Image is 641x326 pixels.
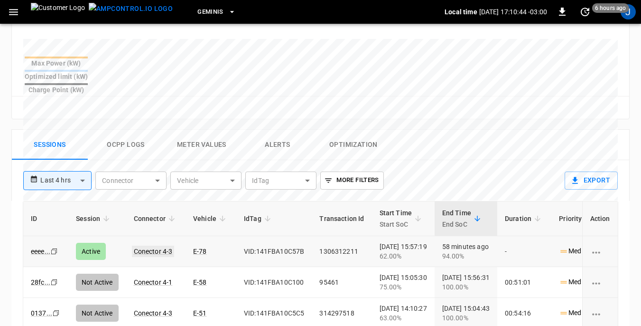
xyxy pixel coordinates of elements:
th: Transaction Id [312,201,372,236]
button: Geminis [194,3,240,21]
span: Connector [134,213,178,224]
button: Export [565,172,618,190]
button: set refresh interval [577,4,593,19]
div: Start Time [380,207,412,230]
button: More Filters [320,172,383,190]
button: Sessions [12,130,88,160]
p: Start SoC [380,219,412,230]
th: Action [582,201,618,236]
span: 6 hours ago [592,3,629,13]
span: Session [76,213,112,224]
p: End SoC [442,219,471,230]
span: Geminis [197,7,223,18]
img: ampcontrol.io logo [89,3,173,15]
span: IdTag [244,213,274,224]
span: Start TimeStart SoC [380,207,425,230]
div: charging session options [590,308,610,318]
p: Local time [445,7,477,17]
span: End TimeEnd SoC [442,207,483,230]
button: Meter Values [164,130,240,160]
div: charging session options [590,247,610,256]
span: Priority [559,213,594,224]
th: ID [23,201,68,236]
img: Customer Logo [31,3,85,21]
div: profile-icon [621,4,636,19]
span: Duration [505,213,544,224]
div: charging session options [590,278,610,287]
button: Ocpp logs [88,130,164,160]
button: Optimization [316,130,391,160]
div: End Time [442,207,471,230]
div: Last 4 hrs [40,172,92,190]
p: [DATE] 17:10:44 -03:00 [479,7,547,17]
span: Vehicle [193,213,229,224]
button: Alerts [240,130,316,160]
